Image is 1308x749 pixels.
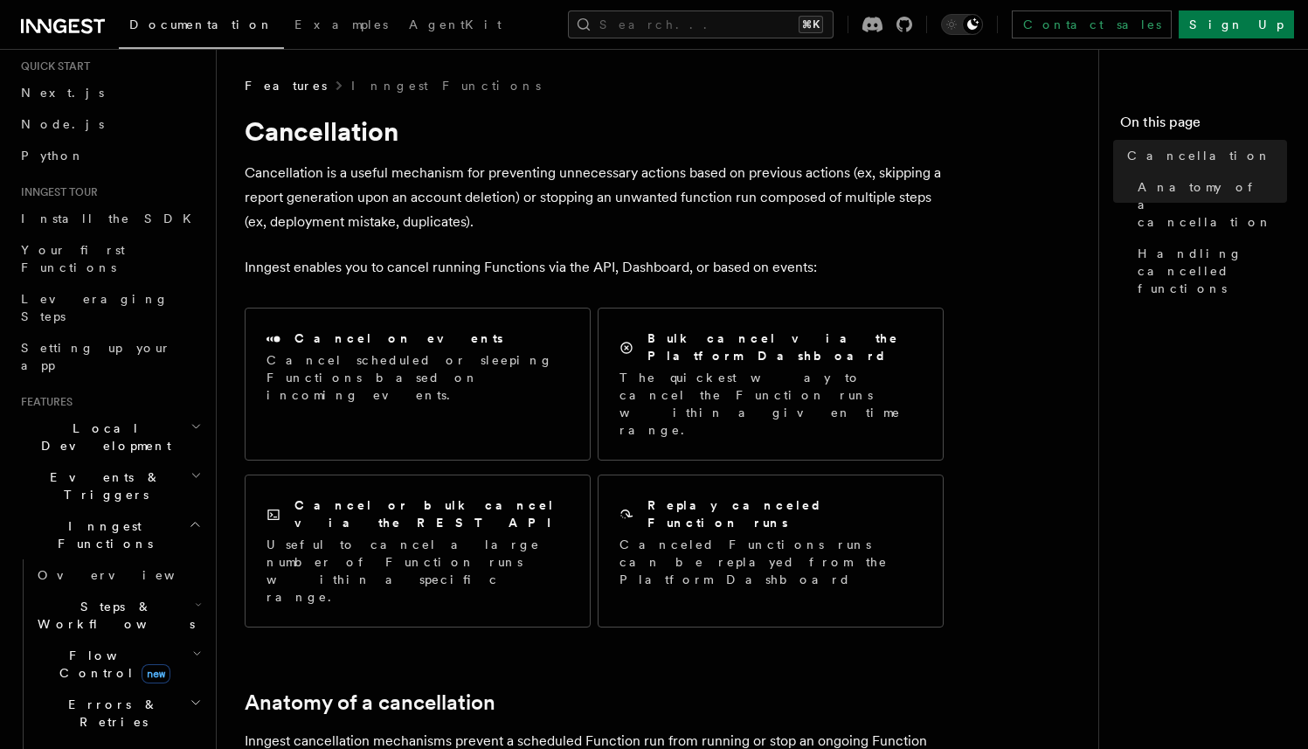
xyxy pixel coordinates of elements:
h2: Replay canceled Function runs [647,496,922,531]
span: Setting up your app [21,341,171,372]
span: Install the SDK [21,212,202,225]
a: Sign Up [1179,10,1294,38]
span: Cancellation [1127,147,1271,164]
span: Handling cancelled functions [1138,245,1287,297]
p: Canceled Functions runs can be replayed from the Platform Dashboard [619,536,922,588]
a: Replay canceled Function runsCanceled Functions runs can be replayed from the Platform Dashboard [598,475,944,628]
a: Your first Functions [14,234,205,283]
p: Useful to cancel a large number of Function runs within a specific range. [266,536,569,606]
span: AgentKit [409,17,502,31]
a: Cancellation [1120,140,1287,171]
a: Overview [31,559,205,591]
span: Next.js [21,86,104,100]
span: Leveraging Steps [21,292,169,323]
a: Anatomy of a cancellation [245,690,495,715]
span: Features [245,77,327,94]
kbd: ⌘K [799,16,823,33]
span: Your first Functions [21,243,125,274]
a: Bulk cancel via the Platform DashboardThe quickest way to cancel the Function runs within a given... [598,308,944,461]
a: Documentation [119,5,284,49]
a: Handling cancelled functions [1131,238,1287,304]
h2: Cancel or bulk cancel via the REST API [294,496,569,531]
span: Examples [294,17,388,31]
span: new [142,664,170,683]
button: Events & Triggers [14,461,205,510]
span: Steps & Workflows [31,598,195,633]
span: Quick start [14,59,90,73]
button: Inngest Functions [14,510,205,559]
a: Next.js [14,77,205,108]
span: Inngest tour [14,185,98,199]
p: Cancellation is a useful mechanism for preventing unnecessary actions based on previous actions (... [245,161,944,234]
span: Node.js [21,117,104,131]
a: Leveraging Steps [14,283,205,332]
span: Documentation [129,17,273,31]
p: Inngest enables you to cancel running Functions via the API, Dashboard, or based on events: [245,255,944,280]
a: Anatomy of a cancellation [1131,171,1287,238]
span: Features [14,395,73,409]
span: Events & Triggers [14,468,190,503]
button: Errors & Retries [31,689,205,738]
a: Python [14,140,205,171]
a: Setting up your app [14,332,205,381]
span: Errors & Retries [31,696,190,731]
button: Search...⌘K [568,10,834,38]
button: Steps & Workflows [31,591,205,640]
a: Node.js [14,108,205,140]
span: Local Development [14,420,190,454]
span: Inngest Functions [14,517,189,552]
a: Install the SDK [14,203,205,234]
button: Local Development [14,413,205,461]
button: Flow Controlnew [31,640,205,689]
p: The quickest way to cancel the Function runs within a given time range. [619,369,922,439]
span: Flow Control [31,647,192,682]
h2: Bulk cancel via the Platform Dashboard [647,329,922,364]
p: Cancel scheduled or sleeping Functions based on incoming events. [266,351,569,404]
a: Cancel on eventsCancel scheduled or sleeping Functions based on incoming events. [245,308,591,461]
a: Contact sales [1012,10,1172,38]
a: Examples [284,5,398,47]
h2: Cancel on events [294,329,503,347]
button: Toggle dark mode [941,14,983,35]
a: Inngest Functions [351,77,541,94]
span: Python [21,149,85,163]
span: Anatomy of a cancellation [1138,178,1287,231]
span: Overview [38,568,218,582]
h4: On this page [1120,112,1287,140]
h1: Cancellation [245,115,944,147]
a: AgentKit [398,5,512,47]
a: Cancel or bulk cancel via the REST APIUseful to cancel a large number of Function runs within a s... [245,475,591,628]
